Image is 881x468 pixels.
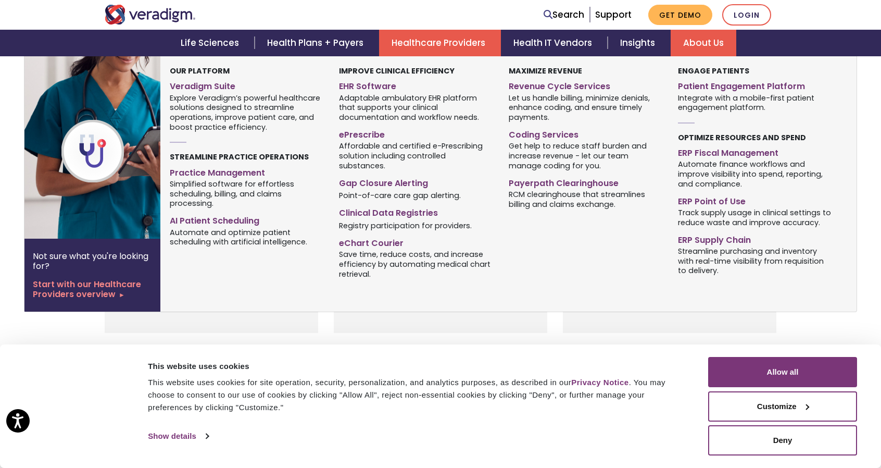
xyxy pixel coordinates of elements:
[571,378,628,387] a: Privacy Notice
[170,212,323,227] a: AI Patient Scheduling
[509,66,582,76] strong: Maximize Revenue
[105,5,196,24] img: Veradigm logo
[678,192,832,207] a: ERP Point of Use
[339,66,455,76] strong: Improve Clinical Efficiency
[678,132,806,143] strong: Optimize Resources and Spend
[339,92,493,122] span: Adaptable ambulatory EHR platform that supports your clinical documentation and workflow needs.
[595,8,632,21] a: Support
[170,77,323,92] a: Veradigm Suite
[339,174,493,189] a: Gap Closure Alerting
[678,66,749,76] strong: Engage Patients
[339,77,493,92] a: EHR Software
[339,249,493,279] span: Save time, reduce costs, and increase efficiency by automating medical chart retrieval.
[509,126,662,141] a: Coding Services
[671,30,736,56] a: About Us
[170,164,323,179] a: Practice Management
[544,8,584,22] a: Search
[24,56,192,239] img: Healthcare Provider
[501,30,608,56] a: Health IT Vendors
[255,30,379,56] a: Health Plans + Payers
[678,207,832,227] span: Track supply usage in clinical settings to reduce waste and improve accuracy.
[379,30,501,56] a: Healthcare Providers
[678,77,832,92] a: Patient Engagement Platform
[509,92,662,122] span: Let us handle billing, minimize denials, enhance coding, and ensure timely payments.
[509,174,662,189] a: Payerpath Clearinghouse
[339,190,461,201] span: Point-of-care care gap alerting.
[170,66,230,76] strong: Our Platform
[678,159,832,189] span: Automate finance workflows and improve visibility into spend, reporting, and compliance.
[678,144,832,159] a: ERP Fiscal Management
[170,227,323,247] span: Automate and optimize patient scheduling with artificial intelligence.
[339,204,493,219] a: Clinical Data Registries
[708,357,857,387] button: Allow all
[33,251,152,271] p: Not sure what you're looking for?
[170,152,309,162] strong: Streamline Practice Operations
[339,234,493,249] a: eChart Courier
[509,77,662,92] a: Revenue Cycle Services
[170,178,323,208] span: Simplified software for effortless scheduling, billing, and claims processing.
[648,5,712,25] a: Get Demo
[681,393,869,455] iframe: Drift Chat Widget
[722,4,771,26] a: Login
[148,428,208,444] a: Show details
[678,92,832,113] span: Integrate with a mobile-first patient engagement platform.
[339,220,472,230] span: Registry participation for providers.
[33,279,152,299] a: Start with our Healthcare Providers overview
[678,231,832,246] a: ERP Supply Chain
[708,391,857,422] button: Customize
[148,376,685,414] div: This website uses cookies for site operation, security, personalization, and analytics purposes, ...
[678,245,832,276] span: Streamline purchasing and inventory with real-time visibility from requisition to delivery.
[148,360,685,373] div: This website uses cookies
[339,141,493,171] span: Affordable and certified e-Prescribing solution including controlled substances.
[339,126,493,141] a: ePrescribe
[509,189,662,209] span: RCM clearinghouse that streamlines billing and claims exchange.
[608,30,671,56] a: Insights
[168,30,255,56] a: Life Sciences
[509,141,662,171] span: Get help to reduce staff burden and increase revenue - let our team manage coding for you.
[170,92,323,132] span: Explore Veradigm’s powerful healthcare solutions designed to streamline operations, improve patie...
